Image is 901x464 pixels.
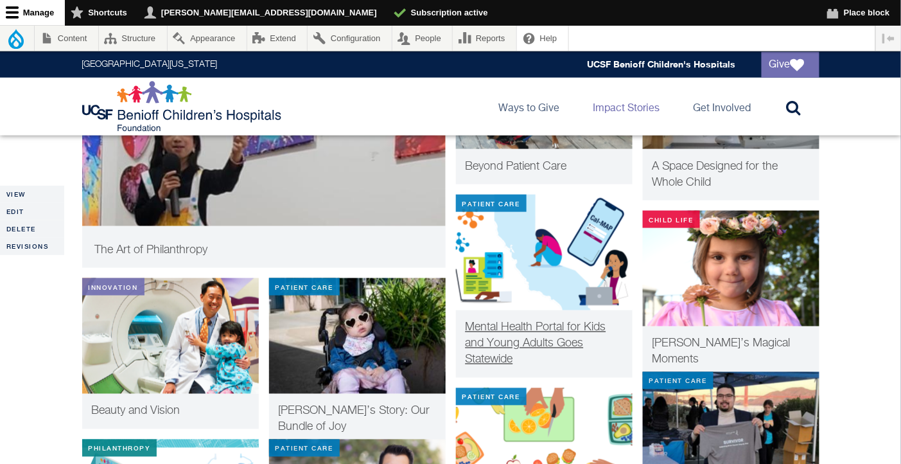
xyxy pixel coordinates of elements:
a: Extend [247,26,308,51]
a: Help [517,26,568,51]
div: Patient Care [269,440,340,457]
a: Configuration [308,26,391,51]
a: Content [35,26,98,51]
button: Vertical orientation [876,26,901,51]
div: Patient Care [643,372,713,389]
a: UCSF Benioff Children's Hospitals [588,59,736,70]
a: Philanthropy Juliette explaining her art The Art of Philanthropy [82,33,446,268]
img: Juliette explaining her art [82,33,446,265]
a: [GEOGRAPHIC_DATA][US_STATE] [82,60,218,69]
div: Philanthropy [82,440,157,457]
img: Logo for UCSF Benioff Children's Hospitals Foundation [82,81,284,132]
a: Ways to Give [489,78,570,136]
span: Mental Health Portal for Kids and Young Adults Goes Statewide [466,322,606,366]
a: Give [762,52,819,78]
a: Get Involved [683,78,762,136]
a: Structure [99,26,167,51]
span: [PERSON_NAME]’s Magical Moments [652,338,791,366]
div: Patient Care [269,278,340,296]
span: Beauty and Vision [92,406,180,417]
span: The Art of Philanthropy [95,244,208,256]
a: Reports [453,26,516,51]
a: Impact Stories [583,78,670,136]
img: CAL MAP [456,195,633,310]
a: Patient Care Leia napping in her chair [PERSON_NAME]’s Story: Our Bundle of Joy [269,278,446,445]
div: Child Life [643,211,700,228]
img: Leia napping in her chair [269,278,446,394]
a: Innovation Beauty and Vision [82,278,259,429]
div: Patient Care [456,195,527,212]
div: Patient Care [456,388,527,406]
span: Beyond Patient Care [466,161,567,172]
span: A Space Designed for the Whole Child [652,161,778,188]
a: Child Life [PERSON_NAME]’s Magical Moments [643,211,819,378]
a: Patient Care CAL MAP Mental Health Portal for Kids and Young Adults Goes Statewide [456,195,633,378]
a: People [392,26,453,51]
a: Appearance [168,26,247,51]
span: [PERSON_NAME]’s Story: Our Bundle of Joy [279,406,430,433]
div: Innovation [82,278,144,296]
